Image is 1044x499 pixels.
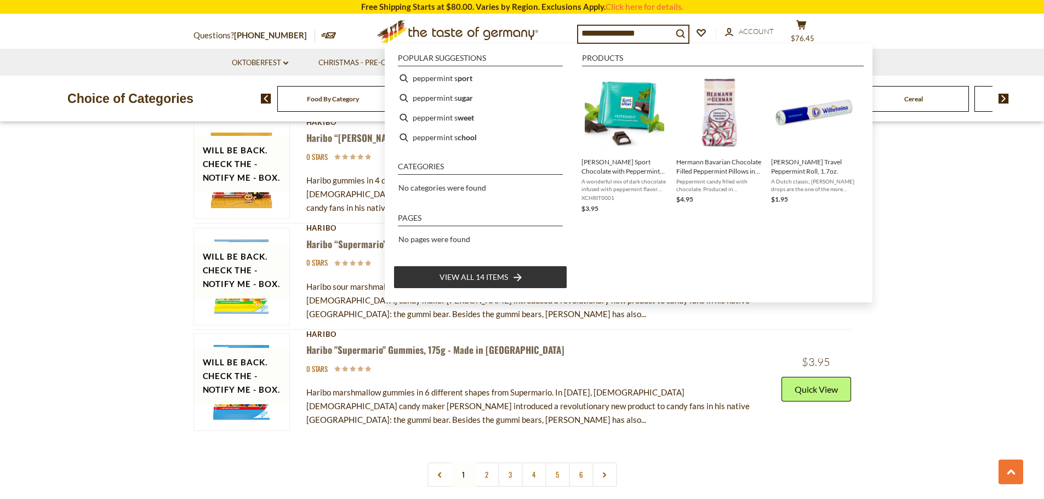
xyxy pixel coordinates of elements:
div: Haribo marshmallow gummies in 6 different shapes from Supermario. In [DATE], [DEMOGRAPHIC_DATA] [... [306,386,765,435]
div: Haribo [306,330,765,339]
a: 5 [545,462,570,487]
li: Wilhelmina Travel Peppermint Roll, 1.7oz. [767,68,862,219]
li: peppermint sport [393,68,567,88]
span: Hermann Bavarian Chocolate Filled Peppermint Pillows in Bag, 5.3 oz [676,157,762,176]
div: Haribo [306,223,765,232]
a: Food By Category [307,95,359,103]
a: Haribo "Supermario" Gummies, 175g - Made in [GEOGRAPHIC_DATA] [306,343,564,357]
img: Wilhelmina Peppermint Roll [774,73,854,152]
a: [PERSON_NAME] Sport Chocolate with Peppermint (Dark), 3.5 ozA wonderful mix of dark chocolate inf... [581,73,668,214]
span: $1.95 [771,195,788,203]
a: Wilhelmina Peppermint Roll[PERSON_NAME] Travel Peppermint Roll, 1.7oz.A Dutch classic, [PERSON_NA... [771,73,857,214]
li: Pages [398,214,563,226]
li: peppermint sweet [393,108,567,128]
a: Account [725,26,774,38]
li: peppermint sugar [393,88,567,108]
span: Peppermint candy filled with chocolate. Produced in [GEOGRAPHIC_DATA], close to the spring of the... [676,177,762,193]
a: Christmas - PRE-ORDER [318,57,412,69]
span: $3.95 [802,355,830,369]
p: Questions? [193,28,315,43]
span: View all 14 items [440,271,508,283]
img: Haribo Supermario [194,335,289,430]
button: $76.45 [785,20,818,47]
span: Will be back. Check the - Notify Me - Box. [203,145,281,182]
li: Products [582,54,864,66]
span: 0 stars [306,363,328,374]
a: 6 [569,462,594,487]
a: [PHONE_NUMBER] [234,30,307,40]
a: Haribo “[PERSON_NAME] - Hermione” Gummies, 160g - Made in [GEOGRAPHIC_DATA] [306,131,629,145]
a: Hermann Bavarian Chocolate Filled Pepperminta PillowsHermann Bavarian Chocolate Filled Peppermint... [676,73,762,214]
a: Click here for details. [606,2,683,12]
span: Will be back. Check the - Notify Me - Box. [203,357,281,394]
li: peppermint school [393,128,567,147]
img: previous arrow [261,94,271,104]
div: Instant Search Results [385,44,872,303]
li: Popular suggestions [398,54,563,66]
a: Oktoberfest [232,57,288,69]
a: 4 [522,462,546,487]
div: Haribo gummies in 4 different [PERSON_NAME] shapes inspired by your favorite character - [PERSON_... [306,174,765,223]
b: weet [458,111,474,124]
span: A Dutch classic, [PERSON_NAME] drops are the one of the more famous peppermints hailing from [GEO... [771,177,857,193]
li: Ritter Sport Chocolate with Peppermint (Dark), 3.5 oz [577,68,672,219]
button: Quick View [781,377,851,402]
img: Hermann Bavarian Chocolate Filled Pepperminta Pillows [680,73,759,152]
span: Will be back. Check the - Notify Me - Box. [203,251,281,289]
span: $3.95 [581,204,598,213]
img: Haribo Harry Potter - Hermione [194,123,289,218]
span: 0 stars [306,151,328,162]
img: Haribo Supermarion Sour [194,229,289,324]
b: chool [458,131,477,144]
a: 3 [498,462,523,487]
span: $4.95 [676,195,693,203]
span: No categories were found [398,183,486,192]
a: Cereal [904,95,923,103]
span: A wonderful mix of dark chocolate infused with peppermint flavor. from [PERSON_NAME]. The uniquel... [581,177,668,193]
span: No pages were found [398,234,470,244]
li: Hermann Bavarian Chocolate Filled Peppermint Pillows in Bag, 5.3 oz [672,68,767,219]
a: Haribo “Supermario” Sour Gummies, 175g - Made in [GEOGRAPHIC_DATA] [306,237,586,251]
img: next arrow [999,94,1009,104]
span: $76.45 [791,34,814,43]
span: [PERSON_NAME] Travel Peppermint Roll, 1.7oz. [771,157,857,176]
li: View all 14 items [393,266,567,289]
b: ugar [458,91,473,104]
span: XCHRIT0001 [581,194,668,202]
a: 2 [475,462,499,487]
li: Categories [398,163,563,175]
span: [PERSON_NAME] Sport Chocolate with Peppermint (Dark), 3.5 oz [581,157,668,176]
div: Haribo sour marshmallow gummies in 6 different shapes from Supermario. In [DATE], [DEMOGRAPHIC_DA... [306,280,765,329]
b: port [458,72,472,84]
span: 0 stars [306,257,328,268]
span: Account [739,27,774,36]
